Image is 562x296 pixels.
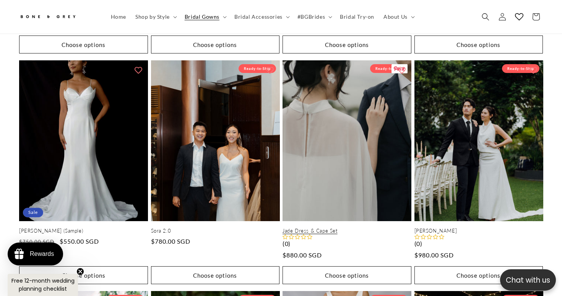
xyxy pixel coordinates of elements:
[151,266,280,284] button: Choose options
[106,9,131,25] a: Home
[180,9,230,25] summary: Bridal Gowns
[526,62,541,78] button: Add to wishlist
[76,268,84,275] button: Close teaser
[234,13,283,20] span: Bridal Accessories
[19,11,76,23] img: Bone and Grey Bridal
[293,9,335,25] summary: #BGBrides
[477,8,494,25] summary: Search
[30,251,54,257] div: Rewards
[500,275,556,286] p: Chat with us
[414,36,543,53] button: Choose options
[185,13,219,20] span: Bridal Gowns
[151,36,280,53] button: Choose options
[19,36,148,53] button: Choose options
[131,62,146,78] button: Add to wishlist
[135,13,170,20] span: Shop by Style
[19,266,148,284] button: Choose options
[335,9,379,25] a: Bridal Try-on
[230,9,293,25] summary: Bridal Accessories
[8,274,78,296] div: Free 12-month wedding planning checklistClose teaser
[16,8,99,26] a: Bone and Grey Bridal
[283,228,411,234] a: Jade Dress & Cape Set
[414,228,543,234] a: [PERSON_NAME]
[340,13,374,20] span: Bridal Try-on
[262,62,278,78] button: Add to wishlist
[500,269,556,291] button: Open chatbox
[383,13,408,20] span: About Us
[414,266,543,284] button: Choose options
[11,277,75,293] span: Free 12-month wedding planning checklist
[283,266,411,284] button: Choose options
[19,228,148,234] a: [PERSON_NAME] (Sample)
[111,13,126,20] span: Home
[394,62,409,78] button: Add to wishlist
[283,36,411,53] button: Choose options
[131,9,180,25] summary: Shop by Style
[379,9,418,25] summary: About Us
[151,228,280,234] a: Sora 2.0
[297,13,325,20] span: #BGBrides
